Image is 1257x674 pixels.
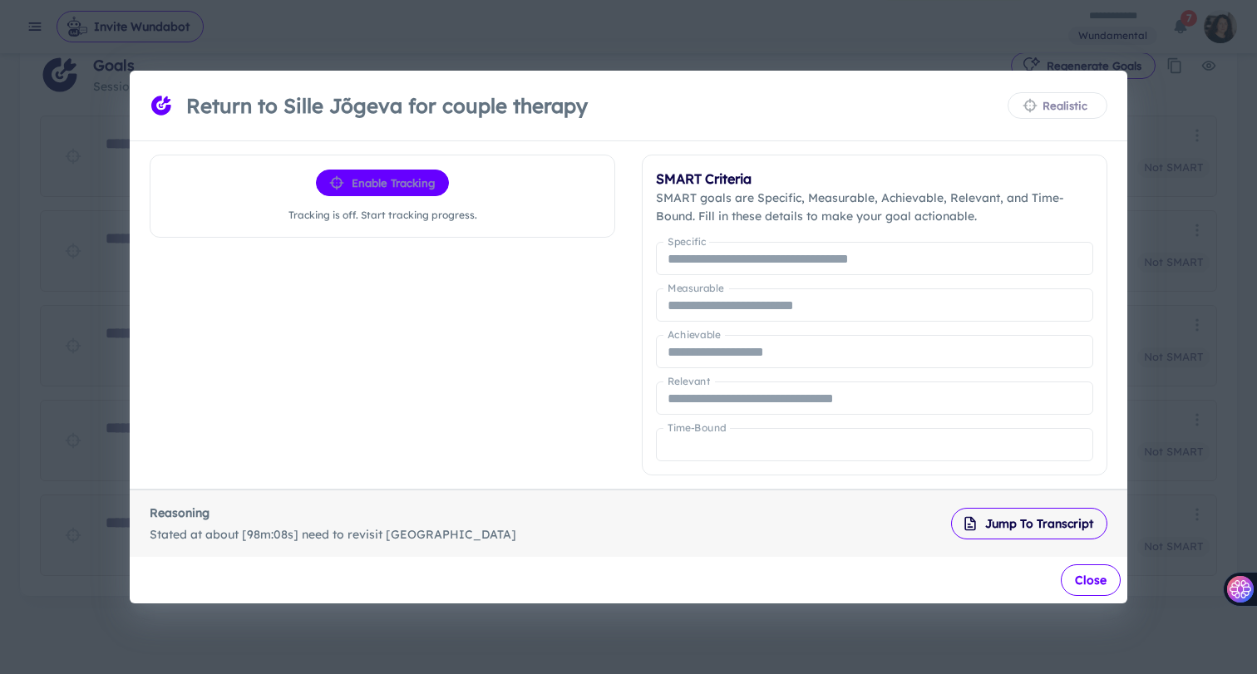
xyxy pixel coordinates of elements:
[180,84,1008,127] div: Return to Sille Jõgeva for couple therapy
[288,209,477,221] span: Tracking is off. Start tracking progress.
[668,281,724,295] label: Measurable
[150,525,938,544] p: Stated at about [98m:08s] need to revisit Sille Jõgeva
[668,421,727,435] label: Time-Bound
[656,169,1093,189] h6: SMART Criteria
[951,508,1107,539] button: Jump to transcript
[150,504,938,522] h6: Reasoning
[668,374,710,388] label: Relevant
[951,507,1107,540] span: Preview the transcript at the referenced moment in the conversation. This helps you see the conte...
[668,327,721,342] label: Achievable
[668,234,707,248] label: Specific
[656,189,1093,225] p: SMART goals are Specific, Measurable, Achievable, Relevant, and Time-Bound. Fill in these details...
[1061,564,1121,596] button: Close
